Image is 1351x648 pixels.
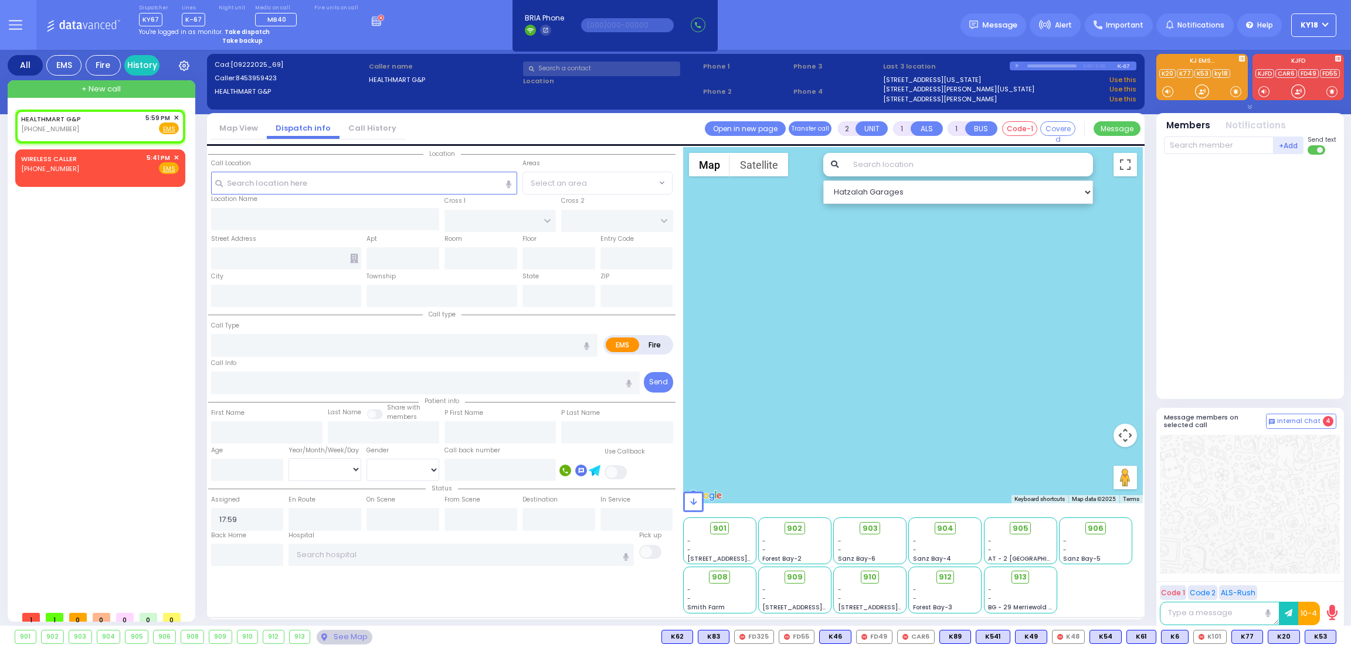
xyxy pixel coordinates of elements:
div: 913 [290,630,310,643]
span: Important [1106,20,1143,30]
span: Phone 2 [703,87,789,97]
span: [STREET_ADDRESS][PERSON_NAME] [687,554,798,563]
div: FD325 [734,630,774,644]
span: MB40 [267,15,286,24]
span: 8453959423 [236,73,277,83]
div: K61 [1126,630,1156,644]
span: [PHONE_NUMBER] [21,164,79,173]
span: Sanz Bay-6 [838,554,875,563]
label: P First Name [444,408,483,418]
span: - [988,585,992,594]
input: Search hospital [288,544,634,566]
span: Sanz Bay-5 [1063,554,1101,563]
span: Notifications [1177,20,1224,30]
span: BG - 29 Merriewold S. [988,603,1054,612]
label: Room [444,234,462,244]
label: Fire units on call [314,5,358,12]
img: Logo [46,18,124,32]
label: Call Type [211,321,239,330]
span: Select an area [531,178,587,189]
a: Call History [340,122,405,134]
div: 912 [263,630,284,643]
span: - [687,594,691,603]
div: 910 [237,630,258,643]
div: K46 [819,630,851,644]
u: EMS [163,165,175,173]
span: - [762,545,766,554]
span: - [762,585,766,594]
label: Cross 2 [561,196,585,206]
label: Caller: [215,73,365,83]
div: BLS [939,630,971,644]
div: FD55 [779,630,814,644]
img: red-radio-icon.svg [861,634,867,640]
button: 10-4 [1298,602,1320,625]
button: +Add [1274,137,1304,154]
div: 909 [209,630,232,643]
div: K541 [976,630,1010,644]
a: ky18 [1212,69,1230,78]
span: - [762,594,766,603]
span: 0 [93,613,110,622]
div: K20 [1268,630,1300,644]
span: ✕ [174,113,179,123]
label: Entry Code [600,234,634,244]
button: Code-1 [1002,121,1037,136]
span: Internal Chat [1277,417,1321,425]
label: En Route [288,495,315,504]
div: FD49 [856,630,892,644]
span: - [913,585,916,594]
a: HEALTHMART G&P [21,114,81,124]
label: Apt [366,234,377,244]
label: On Scene [366,495,395,504]
span: Forest Bay-2 [762,554,802,563]
span: KY18 [1301,20,1318,30]
span: + New call [82,83,121,95]
div: K83 [698,630,729,644]
span: 1 [22,613,40,622]
div: K53 [1305,630,1336,644]
button: Code 1 [1160,585,1186,600]
label: State [522,272,539,281]
label: First Name [211,408,245,418]
h5: Message members on selected call [1164,414,1266,429]
span: - [838,545,841,554]
span: 0 [116,613,134,622]
small: Share with [387,403,420,412]
div: 908 [181,630,203,643]
span: 0 [140,613,157,622]
span: Help [1257,20,1273,30]
a: Open this area in Google Maps (opens a new window) [686,488,725,503]
span: [09222025_69] [230,60,283,69]
div: Year/Month/Week/Day [288,446,361,455]
label: Pick up [639,531,661,540]
label: Gender [366,446,389,455]
label: Street Address [211,234,256,244]
span: - [762,537,766,545]
button: Show satellite imagery [730,153,788,176]
label: Call Info [211,359,236,368]
a: K20 [1159,69,1176,78]
strong: Take dispatch [225,28,270,36]
span: 906 [1088,523,1104,534]
span: Phone 4 [793,87,880,97]
label: Medic on call [255,5,301,12]
span: AT - 2 [GEOGRAPHIC_DATA] [988,554,1075,563]
button: KY18 [1291,13,1336,37]
div: BLS [661,630,693,644]
a: [STREET_ADDRESS][PERSON_NAME] [883,94,997,104]
span: - [838,594,841,603]
span: 5:59 PM [145,114,170,122]
div: BLS [1089,630,1122,644]
label: Hospital [288,531,314,540]
img: red-radio-icon.svg [784,634,790,640]
span: 903 [863,523,878,534]
button: ALS-Rush [1219,585,1257,600]
div: K-67 [1118,62,1136,70]
span: 910 [863,571,877,583]
span: 904 [937,523,953,534]
div: 902 [42,630,64,643]
label: Call back number [444,446,500,455]
button: ALS [911,121,943,136]
a: History [124,55,159,76]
